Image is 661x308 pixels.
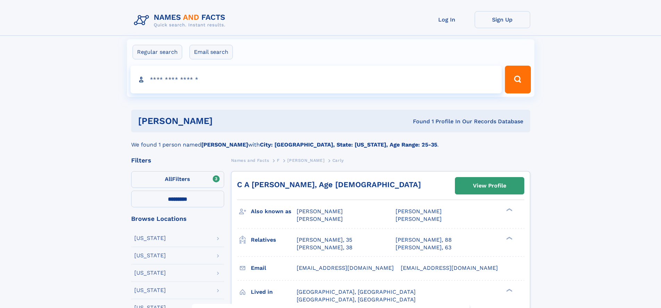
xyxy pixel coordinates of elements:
[505,66,531,93] button: Search Button
[332,158,344,163] span: Carly
[297,296,416,303] span: [GEOGRAPHIC_DATA], [GEOGRAPHIC_DATA]
[396,208,442,215] span: [PERSON_NAME]
[297,289,416,295] span: [GEOGRAPHIC_DATA], [GEOGRAPHIC_DATA]
[277,158,280,163] span: F
[133,45,182,59] label: Regular search
[138,117,313,125] h1: [PERSON_NAME]
[287,156,324,165] a: [PERSON_NAME]
[251,286,297,298] h3: Lived in
[189,45,233,59] label: Email search
[473,178,506,194] div: View Profile
[134,288,166,293] div: [US_STATE]
[260,141,437,148] b: City: [GEOGRAPHIC_DATA], State: [US_STATE], Age Range: 25-35
[505,236,513,240] div: ❯
[396,236,452,244] a: [PERSON_NAME], 88
[401,265,498,271] span: [EMAIL_ADDRESS][DOMAIN_NAME]
[134,253,166,258] div: [US_STATE]
[251,262,297,274] h3: Email
[251,206,297,217] h3: Also known as
[505,288,513,292] div: ❯
[131,132,530,149] div: We found 1 person named with .
[251,234,297,246] h3: Relatives
[131,11,231,30] img: Logo Names and Facts
[396,216,442,222] span: [PERSON_NAME]
[287,158,324,163] span: [PERSON_NAME]
[201,141,248,148] b: [PERSON_NAME]
[131,157,224,164] div: Filters
[277,156,280,165] a: F
[165,176,172,182] span: All
[419,11,475,28] a: Log In
[297,236,352,244] a: [PERSON_NAME], 35
[297,216,343,222] span: [PERSON_NAME]
[131,171,224,188] label: Filters
[131,216,224,222] div: Browse Locations
[396,244,451,251] a: [PERSON_NAME], 63
[297,244,353,251] a: [PERSON_NAME], 38
[313,118,523,125] div: Found 1 Profile In Our Records Database
[297,208,343,215] span: [PERSON_NAME]
[134,270,166,276] div: [US_STATE]
[475,11,530,28] a: Sign Up
[297,265,394,271] span: [EMAIL_ADDRESS][DOMAIN_NAME]
[455,177,524,194] a: View Profile
[505,208,513,212] div: ❯
[130,66,502,93] input: search input
[134,235,166,241] div: [US_STATE]
[231,156,269,165] a: Names and Facts
[237,180,421,189] a: C A [PERSON_NAME], Age [DEMOGRAPHIC_DATA]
